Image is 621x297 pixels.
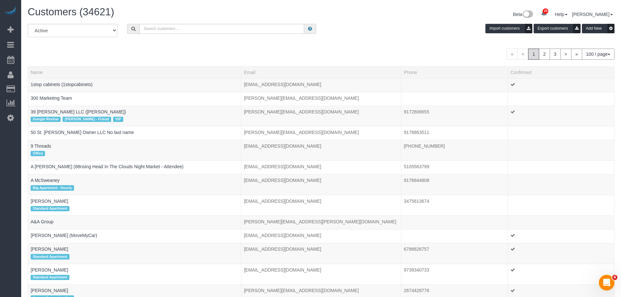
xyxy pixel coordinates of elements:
td: Phone [401,174,508,195]
button: Import customers [485,24,532,33]
td: Confirmed [508,78,614,92]
td: Email [241,78,401,92]
td: Name [28,264,241,284]
a: 3 [550,49,561,60]
a: 1stop cabinets (1stopcabinets) [31,82,93,87]
td: Phone [401,126,508,140]
td: Email [241,264,401,284]
a: A&A Group [31,219,53,224]
td: Email [241,140,401,160]
td: Email [241,161,401,174]
span: Standard Apartment [31,206,69,211]
td: Confirmed [508,126,614,140]
td: Confirmed [508,106,614,126]
span: 28 [543,8,548,14]
td: Phone [401,243,508,264]
button: Export customers [534,24,581,33]
div: Tags [31,88,238,89]
td: Name [28,126,241,140]
div: Tags [31,115,238,124]
td: Confirmed [508,161,614,174]
td: Phone [401,264,508,284]
span: Standard Apartment [31,275,69,280]
a: [PERSON_NAME] [31,199,68,204]
a: 300 Marketing Team [31,96,72,101]
div: Tags [31,204,238,213]
div: Tags [31,170,238,171]
td: Phone [401,78,508,92]
a: [PERSON_NAME] [31,246,68,252]
td: Phone [401,230,508,243]
td: Email [241,230,401,243]
th: Email [241,66,401,78]
td: Confirmed [508,264,614,284]
td: Email [241,106,401,126]
td: Confirmed [508,92,614,106]
td: Email [241,92,401,106]
td: Email [241,126,401,140]
td: Phone [401,161,508,174]
a: A McSweaney [31,178,60,183]
button: Add New [582,24,614,33]
a: [PERSON_NAME] [572,12,613,17]
span: Google Review [31,117,61,122]
td: Email [241,243,401,264]
span: Office [31,151,45,156]
td: Confirmed [508,230,614,243]
th: Phone [401,66,508,78]
th: Confirmed [508,66,614,78]
span: 6 [612,275,617,280]
a: 2 [539,49,550,60]
span: « [507,49,518,60]
td: Name [28,92,241,106]
div: Tags [31,239,238,240]
a: A [PERSON_NAME] (88rising Head In The Clouds Night Market - Attendee) [31,164,184,169]
span: VIP [113,117,123,122]
td: Name [28,243,241,264]
a: » [571,49,582,60]
td: Name [28,195,241,215]
span: Big Apartment - Hourly [31,185,74,190]
iframe: Intercom live chat [599,275,614,290]
div: Tags [31,273,238,282]
td: Name [28,161,241,174]
a: [PERSON_NAME] [31,288,68,293]
a: Beta [513,12,533,17]
div: Tags [31,149,238,158]
td: Confirmed [508,195,614,215]
td: Email [241,174,401,195]
a: [PERSON_NAME] (MoveMyCar) [31,233,97,238]
td: Confirmed [508,243,614,264]
a: 9 Threads [31,143,51,149]
td: Phone [401,106,508,126]
a: Help [555,12,568,17]
a: 39 [PERSON_NAME] LLC ([PERSON_NAME]) [31,109,126,114]
img: Automaid Logo [4,7,17,16]
td: Phone [401,195,508,215]
td: Name [28,106,241,126]
td: Name [28,230,241,243]
div: Tags [31,225,238,227]
a: 50 St. [PERSON_NAME] Owner LLC No last name [31,130,134,135]
td: Confirmed [508,216,614,230]
div: Tags [31,184,238,192]
span: 1 [528,49,539,60]
span: Standard Apartment [31,254,69,259]
td: Email [241,195,401,215]
span: Customers (34621) [28,6,114,18]
span: [PERSON_NAME] - Friend [63,117,111,122]
td: Confirmed [508,140,614,160]
img: New interface [522,10,533,19]
div: Tags [31,136,238,137]
td: Phone [401,92,508,106]
td: Confirmed [508,174,614,195]
a: 28 [538,7,550,21]
button: 100 / page [582,49,614,60]
input: Search customers ... [140,24,304,34]
div: Tags [31,252,238,261]
td: Name [28,216,241,230]
a: [PERSON_NAME] [31,267,68,273]
div: Tags [31,101,238,103]
th: Name [28,66,241,78]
